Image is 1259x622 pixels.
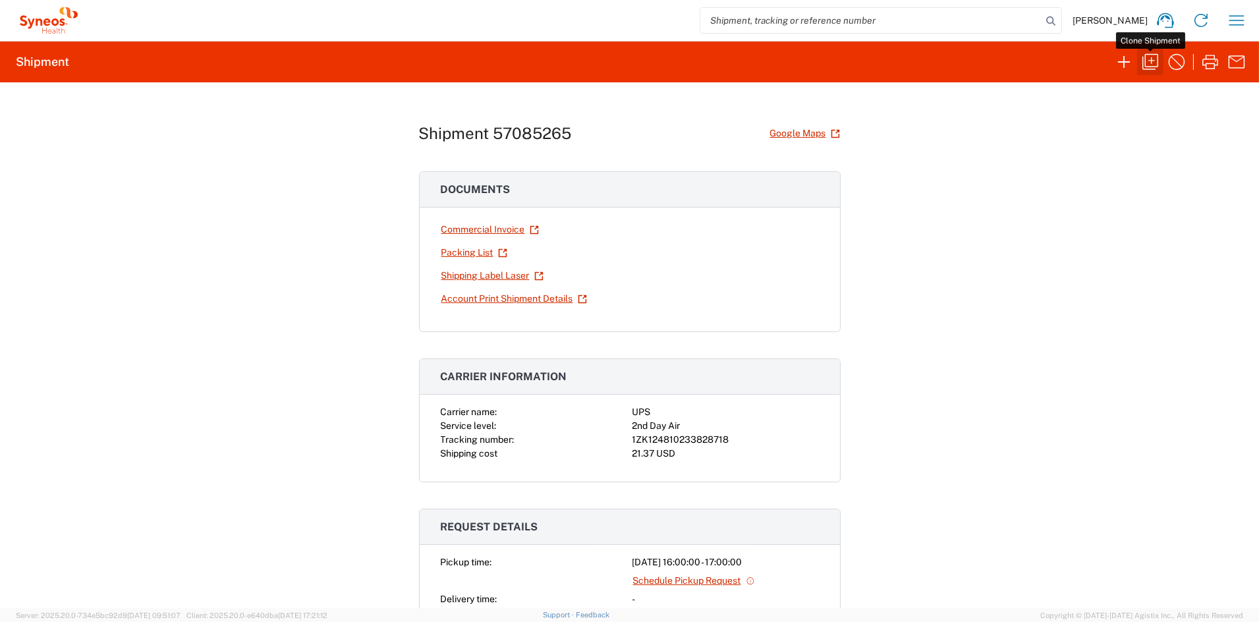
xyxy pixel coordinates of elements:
[16,54,69,70] h2: Shipment
[632,419,819,433] div: 2nd Day Air
[441,434,515,445] span: Tracking number:
[441,183,511,196] span: Documents
[127,611,181,619] span: [DATE] 09:51:07
[632,569,756,592] a: Schedule Pickup Request
[441,287,588,310] a: Account Print Shipment Details
[441,521,538,533] span: Request details
[1040,609,1243,621] span: Copyright © [DATE]-[DATE] Agistix Inc., All Rights Reserved
[441,218,540,241] a: Commercial Invoice
[441,448,498,459] span: Shipping cost
[576,611,609,619] a: Feedback
[632,405,819,419] div: UPS
[441,264,544,287] a: Shipping Label Laser
[632,433,819,447] div: 1ZK124810233828718
[419,124,572,143] h1: Shipment 57085265
[632,447,819,461] div: 21.37 USD
[700,8,1042,33] input: Shipment, tracking or reference number
[632,555,819,569] div: [DATE] 16:00:00 - 17:00:00
[278,611,327,619] span: [DATE] 17:21:12
[441,241,508,264] a: Packing List
[186,611,327,619] span: Client: 2025.20.0-e640dba
[441,370,567,383] span: Carrier information
[632,592,819,606] div: -
[16,611,181,619] span: Server: 2025.20.0-734e5bc92d9
[1073,14,1148,26] span: [PERSON_NAME]
[441,420,497,431] span: Service level:
[769,122,841,145] a: Google Maps
[441,594,497,604] span: Delivery time:
[543,611,576,619] a: Support
[441,407,497,417] span: Carrier name:
[441,557,492,567] span: Pickup time:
